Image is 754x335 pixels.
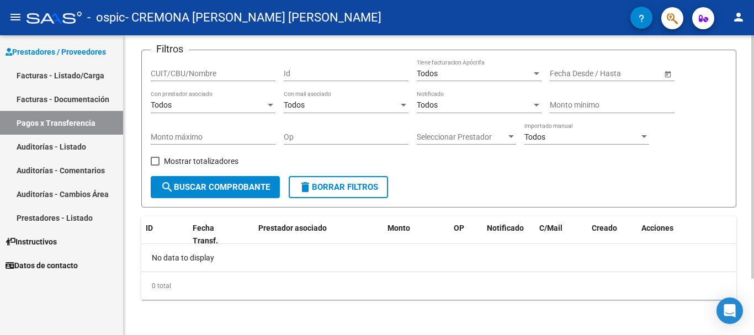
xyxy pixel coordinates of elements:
span: - ospic [87,6,125,30]
mat-icon: delete [299,180,312,194]
datatable-header-cell: C/Mail [535,216,587,253]
datatable-header-cell: Notificado [482,216,535,253]
span: Prestador asociado [258,224,327,232]
div: Open Intercom Messenger [716,297,743,324]
div: 0 total [141,272,736,300]
datatable-header-cell: ID [141,216,188,253]
span: Seleccionar Prestador [417,132,506,142]
mat-icon: person [732,10,745,24]
span: Acciones [641,224,673,232]
span: Datos de contacto [6,259,78,272]
span: Todos [417,100,438,109]
input: End date [593,69,647,78]
span: Todos [524,132,545,141]
span: Monto [387,224,410,232]
button: Open calendar [662,68,673,79]
datatable-header-cell: Creado [587,216,637,253]
mat-icon: menu [9,10,22,24]
span: - CREMONA [PERSON_NAME] [PERSON_NAME] [125,6,381,30]
span: Mostrar totalizadores [164,155,238,168]
h3: Filtros [151,41,189,57]
span: Todos [151,100,172,109]
datatable-header-cell: Monto [383,216,449,253]
span: Borrar Filtros [299,182,378,192]
span: Instructivos [6,236,57,248]
span: Creado [592,224,617,232]
span: Fecha Transf. [193,224,218,245]
span: Todos [284,100,305,109]
span: Notificado [487,224,524,232]
span: Buscar Comprobante [161,182,270,192]
span: C/Mail [539,224,562,232]
datatable-header-cell: Prestador asociado [254,216,383,253]
button: Borrar Filtros [289,176,388,198]
span: Todos [417,69,438,78]
input: Start date [550,69,584,78]
span: OP [454,224,464,232]
span: Prestadores / Proveedores [6,46,106,58]
div: No data to display [141,244,736,272]
button: Buscar Comprobante [151,176,280,198]
datatable-header-cell: OP [449,216,482,253]
datatable-header-cell: Fecha Transf. [188,216,238,253]
mat-icon: search [161,180,174,194]
datatable-header-cell: Acciones [637,216,736,253]
span: ID [146,224,153,232]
